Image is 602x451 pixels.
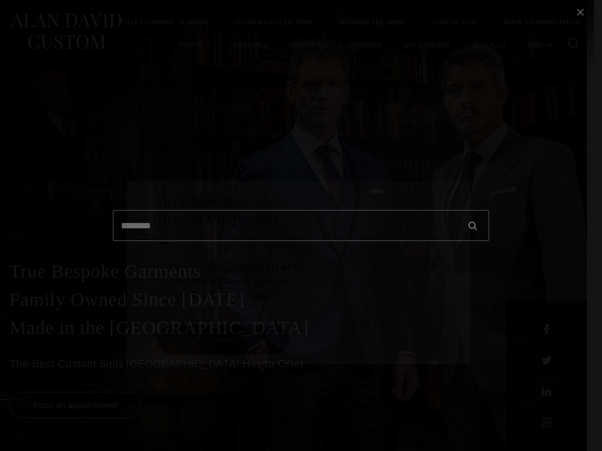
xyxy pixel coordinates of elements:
[169,288,440,302] h3: Free Lifetime Alterations
[464,81,476,93] button: Close
[158,193,440,229] h2: Book Now & Receive VIP Benefits
[169,274,440,288] h3: First Time Buyers Discount
[158,325,289,355] a: book an appointment
[308,325,440,355] a: visual consultation
[169,261,440,274] h3: Family Owned Since [DATE]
